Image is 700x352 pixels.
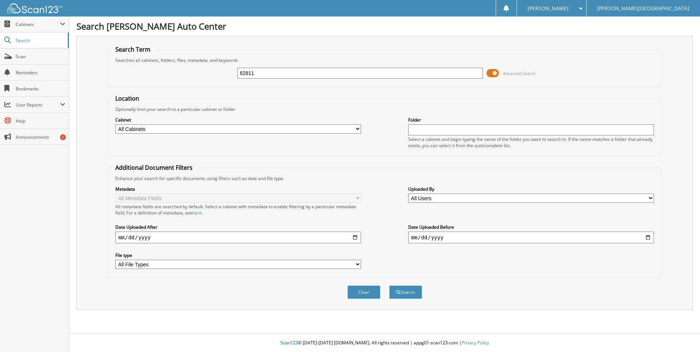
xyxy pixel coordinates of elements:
[112,164,196,172] legend: Additional Document Filters
[462,340,489,346] a: Privacy Policy
[16,134,65,140] span: Announcements
[192,210,202,216] a: here
[112,106,658,112] div: Optionally limit your search to a particular cabinet or folder
[112,57,658,63] div: Searches all cabinets, folders, files, metadata, and keywords
[408,117,654,123] label: Folder
[408,136,654,149] div: Select a cabinet and begin typing the name of the folder you want to search in. If the name match...
[16,102,60,108] span: User Reports
[115,232,361,243] input: start
[528,6,569,11] span: [PERSON_NAME]
[663,317,700,352] iframe: Chat Widget
[280,340,298,346] span: Scan123
[389,285,422,299] button: Search
[16,53,65,60] span: Scan
[112,175,658,181] div: Enhance your search for specific documents using filters such as date and file type.
[115,203,361,216] div: All metadata fields are searched by default. Select a cabinet with metadata to enable filtering b...
[16,86,65,92] span: Bookmarks
[112,94,143,102] legend: Location
[408,232,654,243] input: end
[115,117,361,123] label: Cabinet
[16,118,65,124] span: Help
[347,285,380,299] button: Clear
[115,186,361,192] label: Metadata
[16,37,64,44] span: Search
[16,70,65,76] span: Reminders
[597,6,689,11] span: [PERSON_NAME][GEOGRAPHIC_DATA]
[112,45,154,53] legend: Search Term
[408,224,654,230] label: Date Uploaded Before
[503,71,536,76] span: Advanced Search
[115,224,361,230] label: Date Uploaded After
[7,3,62,13] img: scan123-logo-white.svg
[69,334,700,352] div: © [DATE]-[DATE] [DOMAIN_NAME]. All rights reserved | appg01-scan123-com |
[60,134,66,140] div: 1
[408,186,654,192] label: Uploaded By
[77,20,693,32] h1: Search [PERSON_NAME] Auto Center
[16,21,60,27] span: Cabinets
[115,252,361,258] label: File type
